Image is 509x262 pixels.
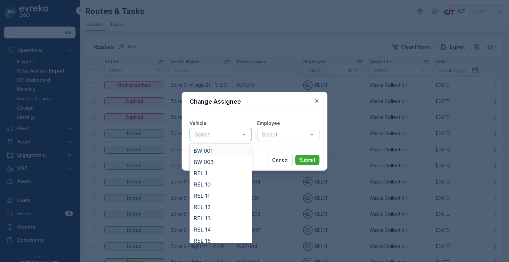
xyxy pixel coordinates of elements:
[194,182,211,187] span: REL 10
[194,238,211,244] span: REL 15
[299,157,315,163] p: Submit
[194,227,211,233] span: REL 14
[272,157,289,163] p: Cancel
[194,215,211,221] span: REL 13
[190,97,241,106] p: Change Assignee
[194,204,210,210] span: REL 12
[195,131,240,138] p: Select
[257,120,280,126] label: Employee
[190,120,206,126] label: Vehicle
[268,155,293,165] button: Cancel
[194,170,207,176] span: REL 1
[194,148,213,154] span: BW 001
[295,155,319,165] button: Submit
[194,193,210,199] span: REL 11
[194,159,214,165] span: BW 003
[262,131,308,138] p: Select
